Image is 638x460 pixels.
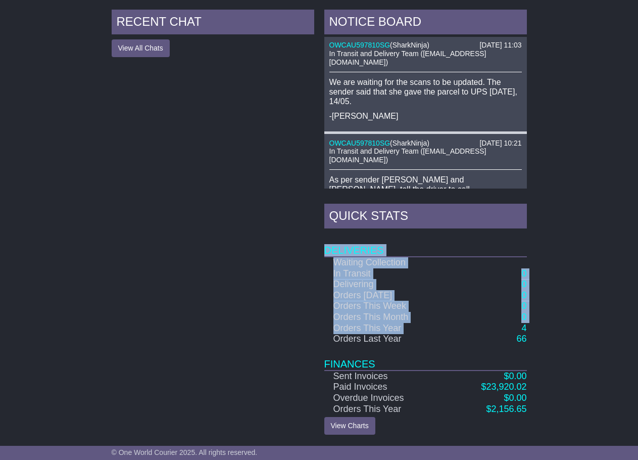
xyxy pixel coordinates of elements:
td: Orders This Year [324,404,447,415]
p: -[PERSON_NAME] [329,111,522,121]
td: Orders Last Year [324,334,447,345]
a: OWCAU597810SG [329,41,390,49]
span: SharkNinja [392,139,427,147]
a: 0 [521,312,526,322]
div: [DATE] 11:03 [479,41,521,50]
div: Quick Stats [324,204,527,231]
span: 23,920.02 [486,382,526,392]
span: © One World Courier 2025. All rights reserved. [112,448,258,456]
div: [DATE] 10:21 [479,139,521,148]
a: 66 [516,334,526,344]
p: We are waiting for the scans to be updated. The sender said that she gave the parcel to UPS [DATE... [329,77,522,107]
td: Orders This Month [324,312,447,323]
td: Paid Invoices [324,382,447,393]
a: $0.00 [504,393,526,403]
span: 2,156.65 [491,404,526,414]
span: 0.00 [509,371,526,381]
a: 0 [521,268,526,279]
a: 0 [521,279,526,289]
a: $23,920.02 [481,382,526,392]
a: OWCAU597810SG [329,139,390,147]
td: Orders This Year [324,323,447,334]
button: View All Chats [112,39,170,57]
div: ( ) [329,41,522,50]
span: SharkNinja [392,41,427,49]
td: Deliveries [324,231,527,257]
span: In Transit and Delivery Team ([EMAIL_ADDRESS][DOMAIN_NAME]) [329,50,486,66]
td: Overdue Invoices [324,393,447,404]
td: Sent Invoices [324,371,447,382]
span: 0.00 [509,393,526,403]
div: RECENT CHAT [112,10,314,37]
span: In Transit and Delivery Team ([EMAIL_ADDRESS][DOMAIN_NAME]) [329,147,486,164]
td: In Transit [324,268,447,280]
td: Delivering [324,279,447,290]
td: Waiting Collection [324,257,447,268]
a: $2,156.65 [486,404,526,414]
a: 4 [521,323,526,333]
td: Finances [324,345,527,371]
a: 0 [521,290,526,300]
div: ( ) [329,139,522,148]
td: Orders This Week [324,301,447,312]
td: Orders [DATE] [324,290,447,301]
p: As per sender [PERSON_NAME] and [PERSON_NAME], tell the driver to call [PHONE_NUMBER] if there ar... [329,175,522,223]
a: View Charts [324,417,375,435]
a: 0 [521,301,526,311]
a: $0.00 [504,371,526,381]
div: NOTICE BOARD [324,10,527,37]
